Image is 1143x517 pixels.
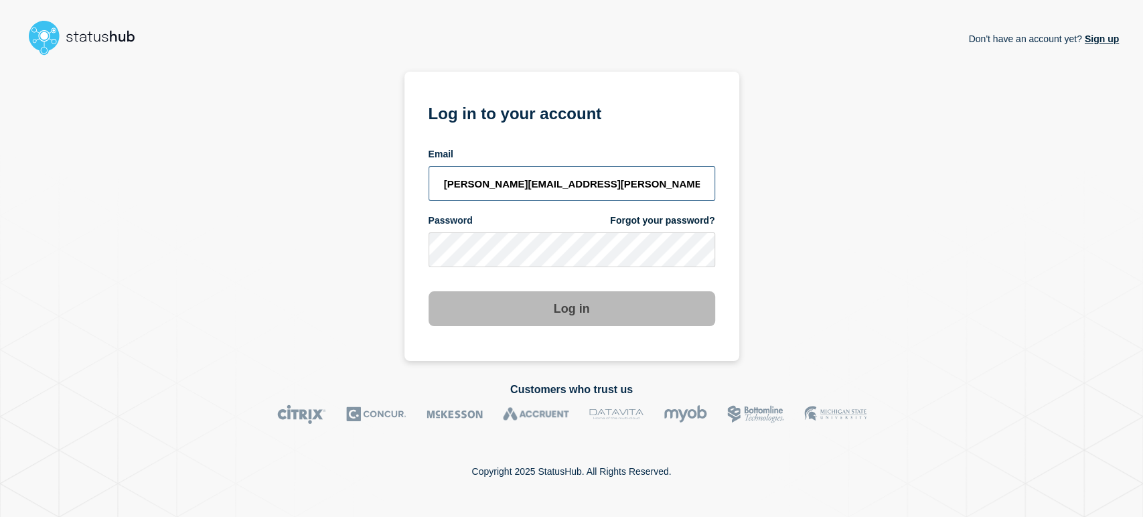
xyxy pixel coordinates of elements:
button: Log in [429,291,715,326]
img: Accruent logo [503,404,569,424]
input: email input [429,166,715,201]
img: McKesson logo [427,404,483,424]
a: Sign up [1082,33,1119,44]
span: Email [429,148,453,161]
img: DataVita logo [589,404,643,424]
img: myob logo [664,404,707,424]
h2: Customers who trust us [24,384,1119,396]
img: Citrix logo [277,404,326,424]
span: Password [429,214,473,227]
p: Don't have an account yet? [968,23,1119,55]
img: StatusHub logo [24,16,151,59]
p: Copyright 2025 StatusHub. All Rights Reserved. [471,466,671,477]
img: Concur logo [346,404,406,424]
img: MSU logo [804,404,866,424]
img: Bottomline logo [727,404,784,424]
a: Forgot your password? [610,214,714,227]
input: password input [429,232,715,267]
h1: Log in to your account [429,100,715,125]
